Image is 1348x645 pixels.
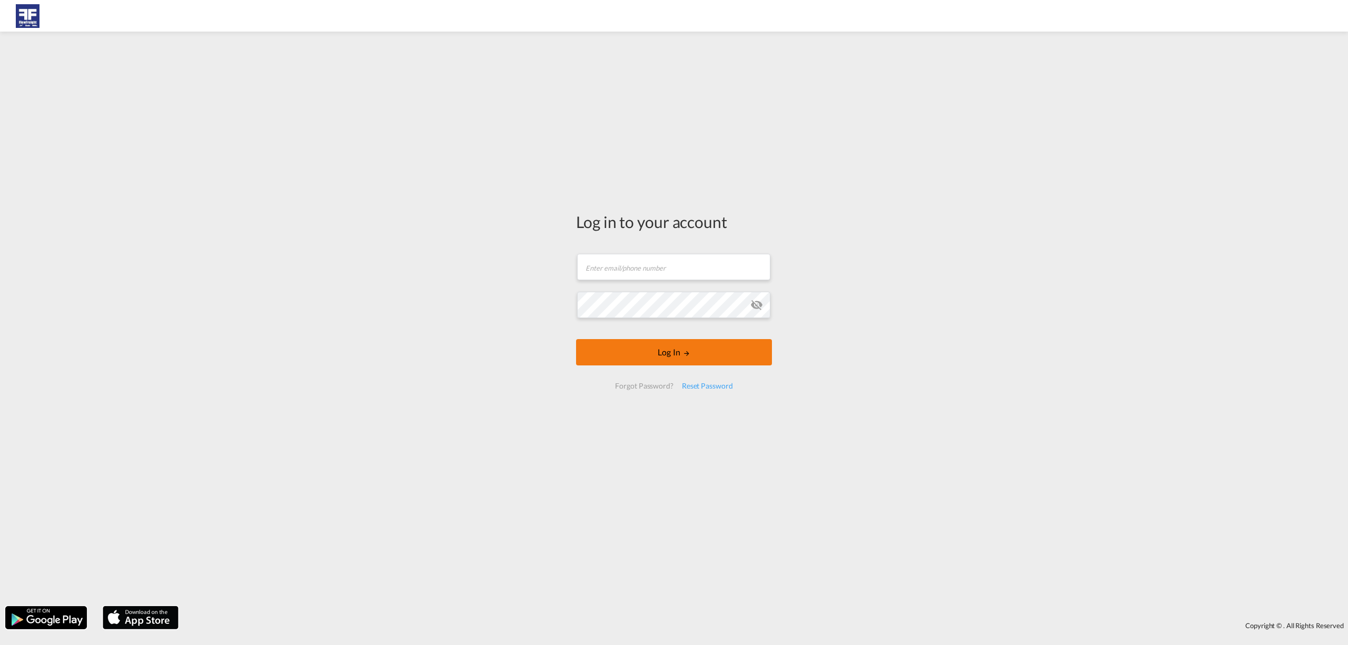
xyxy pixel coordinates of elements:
img: google.png [4,605,88,630]
div: Reset Password [678,376,737,395]
div: Forgot Password? [611,376,677,395]
input: Enter email/phone number [577,254,770,280]
div: Log in to your account [576,211,772,233]
md-icon: icon-eye-off [750,299,763,311]
img: apple.png [102,605,180,630]
img: c5c165f09e5811eeb82c377d2fa6103f.JPG [16,4,39,28]
button: LOGIN [576,339,772,365]
div: Copyright © . All Rights Reserved [184,617,1348,634]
